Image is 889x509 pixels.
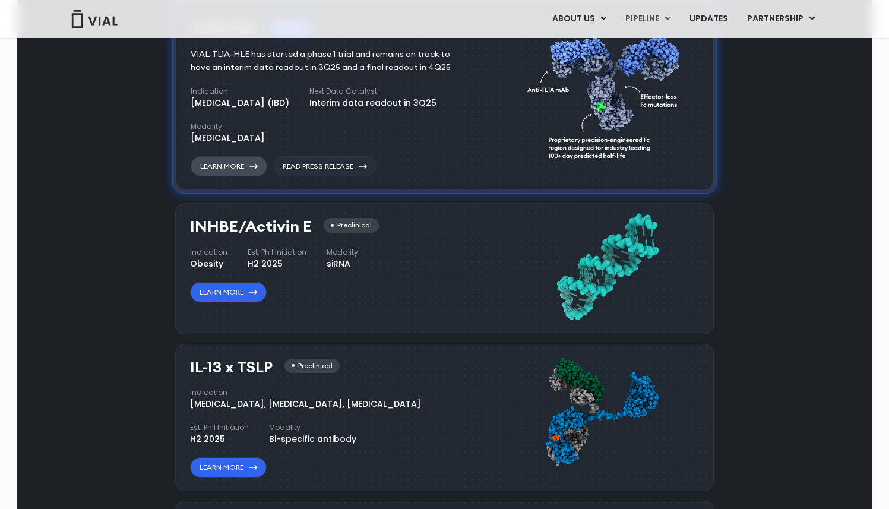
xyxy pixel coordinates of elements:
[616,9,679,29] a: PIPELINEMenu Toggle
[191,48,468,74] div: VIAL-TL1A-HLE has started a phase 1 trial and remains on track to have an interim data readout in...
[191,121,265,132] h4: Modality
[284,359,340,374] div: Preclinical
[273,156,377,176] a: Read Press Release
[191,86,289,97] h4: Indication
[190,282,267,302] a: Learn More
[191,97,289,109] div: [MEDICAL_DATA] (IBD)
[190,359,273,376] h3: IL-13 x TSLP
[527,14,686,177] img: TL1A antibody diagram.
[190,398,421,410] div: [MEDICAL_DATA], [MEDICAL_DATA], [MEDICAL_DATA]
[190,258,227,270] div: Obesity
[248,247,306,258] h4: Est. Ph I Initiation
[191,156,267,176] a: Learn More
[309,86,436,97] h4: Next Data Catalyst
[327,258,358,270] div: siRNA
[680,9,737,29] a: UPDATES
[190,457,267,478] a: Learn More
[191,132,265,144] div: [MEDICAL_DATA]
[190,247,227,258] h4: Indication
[543,9,615,29] a: ABOUT USMenu Toggle
[738,9,824,29] a: PARTNERSHIPMenu Toggle
[269,422,356,433] h4: Modality
[324,218,379,233] div: Preclinical
[309,97,436,109] div: Interim data readout in 3Q25
[190,422,249,433] h4: Est. Ph I Initiation
[327,247,358,258] h4: Modality
[190,433,249,445] div: H2 2025
[190,387,421,398] h4: Indication
[190,218,312,235] h3: INHBE/Activin E
[248,258,306,270] div: H2 2025
[71,10,118,28] img: Vial Logo
[269,433,356,445] div: Bi-specific antibody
